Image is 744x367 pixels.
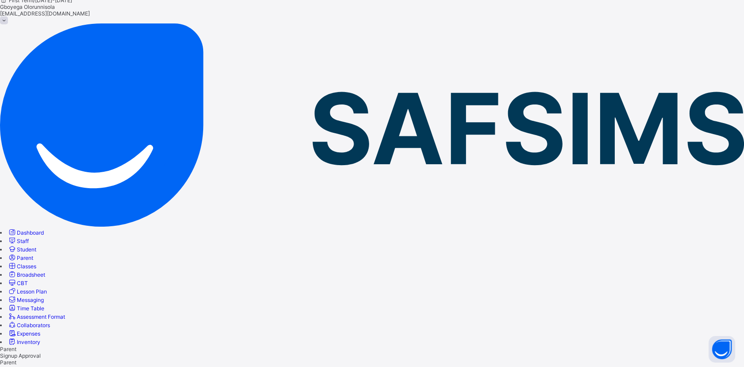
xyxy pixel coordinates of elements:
span: Inventory [17,339,40,345]
span: Dashboard [17,229,44,236]
a: Time Table [8,305,44,312]
span: Parent [17,255,33,261]
a: Collaborators [8,322,50,328]
a: CBT [8,280,28,286]
a: Messaging [8,297,44,303]
a: Classes [8,263,36,270]
a: Staff [8,238,29,244]
span: Staff [17,238,29,244]
a: Parent [8,255,33,261]
a: Broadsheet [8,271,45,278]
a: Expenses [8,330,40,337]
span: Assessment Format [17,313,65,320]
span: Broadsheet [17,271,45,278]
span: Time Table [17,305,44,312]
span: CBT [17,280,28,286]
button: Open asap [709,336,735,363]
span: Collaborators [17,322,50,328]
a: Dashboard [8,229,44,236]
span: Student [17,246,36,253]
a: Assessment Format [8,313,65,320]
span: Lesson Plan [17,288,47,295]
a: Lesson Plan [8,288,47,295]
span: Classes [17,263,36,270]
span: Messaging [17,297,44,303]
a: Inventory [8,339,40,345]
span: Expenses [17,330,40,337]
a: Student [8,246,36,253]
